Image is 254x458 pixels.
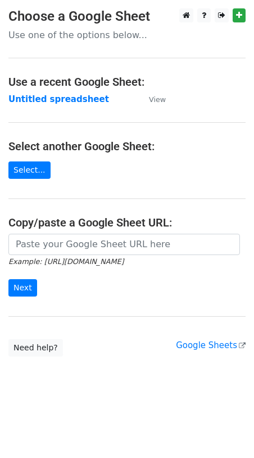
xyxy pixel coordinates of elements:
input: Next [8,279,37,297]
a: View [138,94,166,104]
h4: Copy/paste a Google Sheet URL: [8,216,246,229]
input: Paste your Google Sheet URL here [8,234,240,255]
a: Select... [8,161,51,179]
h4: Select another Google Sheet: [8,140,246,153]
small: Example: [URL][DOMAIN_NAME] [8,257,124,266]
h3: Choose a Google Sheet [8,8,246,25]
a: Google Sheets [176,340,246,350]
a: Need help? [8,339,63,357]
p: Use one of the options below... [8,29,246,41]
h4: Use a recent Google Sheet: [8,75,246,89]
a: Untitled spreadsheet [8,94,109,104]
small: View [149,95,166,104]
